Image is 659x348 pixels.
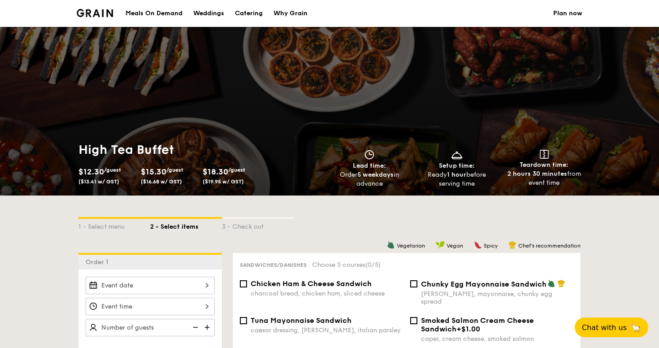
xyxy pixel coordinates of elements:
img: icon-chef-hat.a58ddaea.svg [557,279,565,287]
span: Chunky Egg Mayonnaise Sandwich [421,280,546,288]
h1: High Tea Buffet [78,142,326,158]
span: $18.30 [203,167,228,177]
img: icon-vegetarian.fe4039eb.svg [387,241,395,249]
span: Vegan [447,243,463,249]
div: Order in advance [329,170,410,188]
div: 3 - Check out [222,219,294,231]
img: icon-reduce.1d2dbef1.svg [188,319,201,336]
span: ($16.68 w/ GST) [141,178,182,185]
div: 2 - Select items [150,219,222,231]
span: Vegetarian [397,243,425,249]
img: icon-clock.2db775ea.svg [363,150,376,160]
img: icon-spicy.37a8142b.svg [474,241,482,249]
input: Number of guests [86,319,215,336]
input: Smoked Salmon Cream Cheese Sandwich+$1.00caper, cream cheese, smoked salmon [410,317,417,324]
span: Lead time: [353,162,386,170]
span: Choose 5 courses [312,261,381,269]
span: Spicy [484,243,498,249]
span: (0/5) [365,261,381,269]
span: +$1.00 [456,325,480,333]
img: icon-vegetarian.fe4039eb.svg [547,279,555,287]
span: Sandwiches/Danishes [240,262,307,268]
span: Chicken Ham & Cheese Sandwich [251,279,372,288]
input: Event date [86,277,215,294]
span: Teardown time: [520,161,568,169]
strong: 2 hours 30 minutes [507,170,567,178]
span: ($19.95 w/ GST) [203,178,244,185]
strong: 5 weekdays [357,171,394,178]
img: Grain [77,9,113,17]
input: Chunky Egg Mayonnaise Sandwich[PERSON_NAME], mayonnaise, chunky egg spread [410,280,417,287]
img: icon-chef-hat.a58ddaea.svg [508,241,516,249]
strong: 1 hour [447,171,466,178]
span: Smoked Salmon Cream Cheese Sandwich [421,316,534,333]
a: Logotype [77,9,113,17]
span: ($13.41 w/ GST) [78,178,119,185]
span: Chat with us [582,323,627,332]
div: [PERSON_NAME], mayonnaise, chunky egg spread [421,290,573,305]
span: Order 1 [86,258,112,266]
span: /guest [166,167,183,173]
span: Tuna Mayonnaise Sandwich [251,316,351,325]
span: Chef's recommendation [518,243,581,249]
input: Event time [86,298,215,315]
img: icon-dish.430c3a2e.svg [450,150,464,160]
span: /guest [104,167,121,173]
img: icon-teardown.65201eee.svg [540,150,549,159]
span: Setup time: [439,162,475,170]
span: $15.30 [141,167,166,177]
input: Tuna Mayonnaise Sandwichcaesar dressing, [PERSON_NAME], italian parsley [240,317,247,324]
span: 🦙 [630,322,641,333]
div: caesar dressing, [PERSON_NAME], italian parsley [251,326,403,334]
span: /guest [228,167,245,173]
div: from event time [504,170,584,187]
input: Chicken Ham & Cheese Sandwichcharcoal bread, chicken ham, sliced cheese [240,280,247,287]
img: icon-add.58712e84.svg [201,319,215,336]
span: $12.30 [78,167,104,177]
div: charcoal bread, chicken ham, sliced cheese [251,290,403,297]
div: caper, cream cheese, smoked salmon [421,335,573,343]
button: Chat with us🦙 [575,318,648,337]
div: Ready before serving time [417,170,497,188]
div: 1 - Select menu [78,219,150,231]
img: icon-vegan.f8ff3823.svg [436,241,445,249]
